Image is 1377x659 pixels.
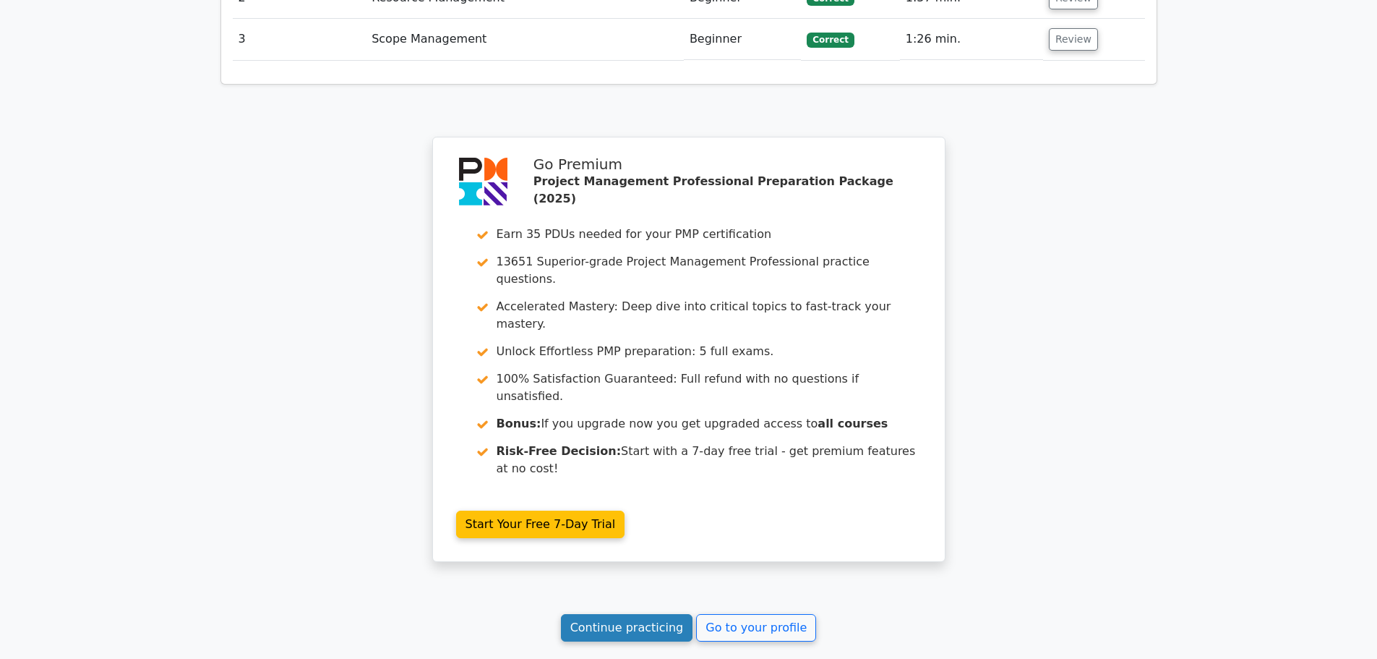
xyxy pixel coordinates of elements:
button: Review [1049,28,1098,51]
td: Beginner [684,19,801,60]
td: 1:26 min. [900,19,1043,60]
td: Scope Management [366,19,684,60]
td: 3 [233,19,366,60]
a: Go to your profile [696,614,816,642]
span: Correct [807,33,854,47]
a: Start Your Free 7-Day Trial [456,511,625,538]
a: Continue practicing [561,614,693,642]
